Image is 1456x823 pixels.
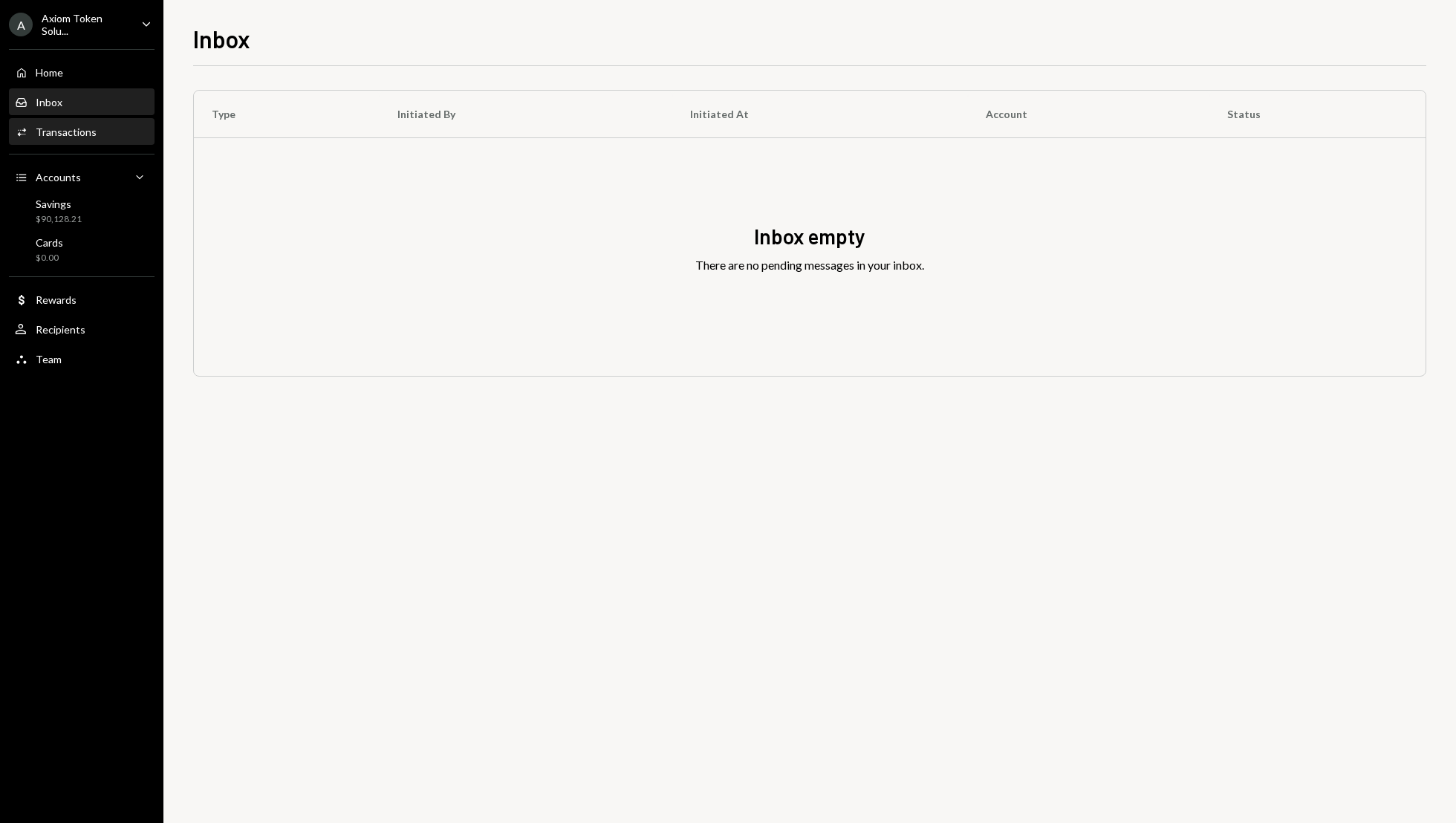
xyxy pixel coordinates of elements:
[36,252,63,264] div: $0.00
[9,286,155,313] a: Rewards
[36,353,62,365] div: Team
[36,96,62,108] div: Inbox
[9,316,155,342] a: Recipients
[36,126,97,138] div: Transactions
[968,91,1209,138] th: Account
[9,163,155,190] a: Accounts
[36,198,82,210] div: Savings
[36,66,63,79] div: Home
[672,91,967,138] th: Initiated At
[194,91,380,138] th: Type
[36,323,85,336] div: Recipients
[193,24,250,53] h1: Inbox
[9,88,155,115] a: Inbox
[36,171,81,183] div: Accounts
[36,293,77,306] div: Rewards
[9,13,33,36] div: A
[42,12,129,37] div: Axiom Token Solu...
[754,222,865,251] div: Inbox empty
[9,193,155,229] a: Savings$90,128.21
[380,91,672,138] th: Initiated By
[9,59,155,85] a: Home
[36,213,82,226] div: $90,128.21
[9,232,155,267] a: Cards$0.00
[1209,91,1426,138] th: Status
[36,236,63,249] div: Cards
[9,345,155,372] a: Team
[9,118,155,145] a: Transactions
[695,256,924,274] div: There are no pending messages in your inbox.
